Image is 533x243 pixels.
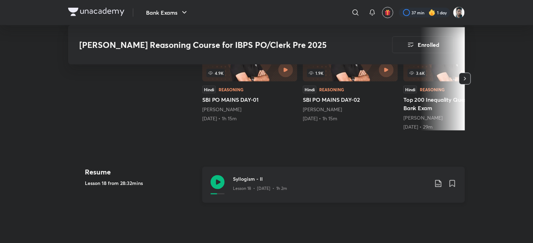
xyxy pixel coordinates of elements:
[206,69,225,77] span: 4.9K
[202,27,297,122] a: SBI PO MAINS DAY-01
[202,86,216,93] div: Hindi
[403,27,498,130] a: 3.6KHindiReasoningTop 200 Inequality Questions for all Bank Exam[PERSON_NAME][DATE] • 29m
[202,27,297,122] a: 4.9KHindiReasoningSBI PO MAINS DAY-01[PERSON_NAME][DATE] • 1h 15m
[403,123,498,130] div: 25th May • 29m
[403,95,498,112] h5: Top 200 Inequality Questions for all Bank Exam
[219,87,243,92] div: Reasoning
[420,87,445,92] div: Reasoning
[303,95,398,104] h5: SBI PO MAINS DAY-02
[303,106,398,113] div: Puneet Kumar Sharma
[202,106,241,113] a: [PERSON_NAME]
[303,106,342,113] a: [PERSON_NAME]
[79,40,353,50] h3: [PERSON_NAME] Reasoning Course for IBPS PO/Clerk Pre 2025
[233,175,429,183] h3: Syllogism - II
[142,6,193,20] button: Bank Exams
[303,27,398,122] a: 1.9KHindiReasoningSBI PO MAINS DAY-02[PERSON_NAME][DATE] • 1h 15m
[319,87,344,92] div: Reasoning
[202,167,465,211] a: Syllogism - IILesson 18 • [DATE] • 1h 2m
[85,167,197,177] h4: Resume
[403,114,498,121] div: Puneet Kumar Sharma
[403,114,443,121] a: [PERSON_NAME]
[453,7,465,19] img: Snehasish Das
[303,86,316,93] div: Hindi
[68,8,124,18] a: Company Logo
[202,115,297,122] div: 17th Apr • 1h 15m
[303,115,398,122] div: 18th Apr • 1h 15m
[392,36,454,53] button: Enrolled
[429,9,436,16] img: streak
[307,69,325,77] span: 1.9K
[303,27,398,122] a: SBI PO MAINS DAY-02
[202,106,297,113] div: Puneet Kumar Sharma
[385,9,391,16] img: avatar
[408,69,426,77] span: 3.6K
[68,8,124,16] img: Company Logo
[202,95,297,104] h5: SBI PO MAINS DAY-01
[382,7,393,18] button: avatar
[403,86,417,93] div: Hindi
[233,185,287,192] p: Lesson 18 • [DATE] • 1h 2m
[85,179,197,187] h5: Lesson 18 from 28:32mins
[403,27,498,130] a: Top 200 Inequality Questions for all Bank Exam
